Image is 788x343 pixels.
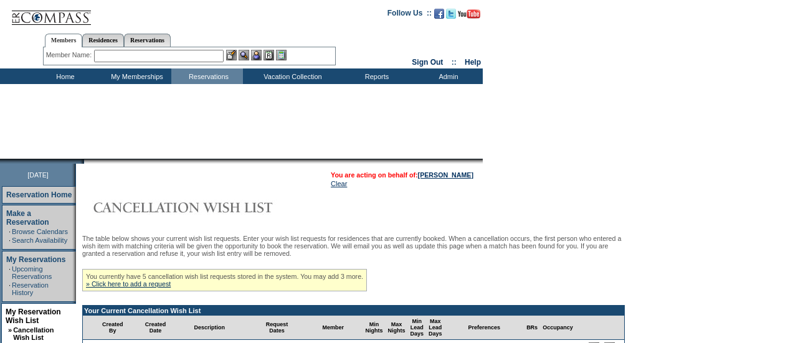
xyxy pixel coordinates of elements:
a: Sign Out [412,58,443,67]
a: Members [45,34,83,47]
a: Browse Calendars [12,228,68,235]
img: Reservations [263,50,274,60]
td: · [9,265,11,280]
td: Home [28,68,100,84]
a: Reservation History [12,281,49,296]
a: Residences [82,34,124,47]
a: » Click here to add a request [86,280,171,288]
img: Become our fan on Facebook [434,9,444,19]
a: Reservation Home [6,190,72,199]
td: Admin [411,68,483,84]
td: Reports [339,68,411,84]
img: Follow us on Twitter [446,9,456,19]
span: You are acting on behalf of: [331,171,473,179]
td: Occupancy [540,316,576,340]
a: Cancellation Wish List [13,326,54,341]
span: [DATE] [27,171,49,179]
img: b_calculator.gif [276,50,287,60]
td: Your Current Cancellation Wish List [83,306,624,316]
a: Reservations [124,34,171,47]
a: Help [465,58,481,67]
a: [PERSON_NAME] [418,171,473,179]
td: Min Nights [363,316,385,340]
div: You currently have 5 cancellation wish list requests stored in the system. You may add 3 more. [82,269,367,291]
a: Clear [331,180,347,187]
a: Subscribe to our YouTube Channel [458,12,480,20]
td: My Memberships [100,68,171,84]
a: Search Availability [12,237,67,244]
a: Follow us on Twitter [446,12,456,20]
td: Request Dates [250,316,303,340]
a: Upcoming Reservations [12,265,52,280]
td: Vacation Collection [243,68,339,84]
td: Min Lead Days [407,316,426,340]
td: Reservations [171,68,243,84]
b: » [8,326,12,334]
img: promoShadowLeftCorner.gif [80,159,84,164]
td: · [9,281,11,296]
td: Created By [83,316,143,340]
img: Subscribe to our YouTube Channel [458,9,480,19]
a: Become our fan on Facebook [434,12,444,20]
a: My Reservations [6,255,65,264]
a: Make a Reservation [6,209,49,227]
span: :: [452,58,457,67]
img: blank.gif [84,159,85,164]
td: Max Lead Days [426,316,445,340]
img: View [239,50,249,60]
td: Member [303,316,363,340]
img: Impersonate [251,50,262,60]
td: Description [168,316,250,340]
a: My Reservation Wish List [6,308,61,325]
td: BRs [524,316,540,340]
img: b_edit.gif [226,50,237,60]
td: Preferences [445,316,525,340]
td: Follow Us :: [387,7,432,22]
img: Cancellation Wish List [82,195,331,220]
td: Created Date [143,316,169,340]
td: · [9,237,11,244]
td: · [9,228,11,235]
td: Max Nights [385,316,407,340]
div: Member Name: [46,50,94,60]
